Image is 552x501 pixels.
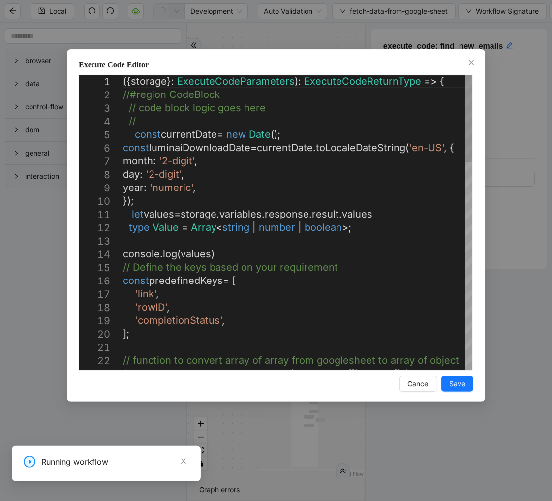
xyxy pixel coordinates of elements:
span: | [252,221,256,233]
span: toLocaleDateString [316,142,405,154]
span: // [129,115,136,127]
div: 14 [79,248,110,261]
span: boolean [305,221,342,233]
span: ({ [123,75,131,87]
div: 20 [79,328,110,341]
span: year [123,182,144,193]
span: // code block logic goes here [129,102,266,114]
span: { [450,142,454,154]
span: variables [219,208,262,220]
span: . [309,208,312,220]
span: . [160,248,163,260]
span: { [440,75,444,87]
span: >; [342,221,351,233]
span: month [123,155,153,167]
span: Cancel [407,378,429,389]
span: : [140,168,143,180]
span: storage [181,208,216,220]
span: = [217,128,223,140]
span: = [250,142,257,154]
span: '2-digit' [146,168,181,180]
span: object [365,368,394,379]
span: , [444,142,447,154]
span: '2-digit' [159,155,194,167]
span: function [123,368,161,379]
span: (); [271,128,280,140]
div: 16 [79,275,110,288]
span: , [156,288,159,300]
button: Save [441,376,473,392]
span: []): [348,368,362,379]
div: 1 [79,75,110,89]
div: 19 [79,314,110,328]
span: //#region CodeBlock [123,89,220,100]
span: predefinedKeys [149,275,223,286]
span: . [339,208,342,220]
span: }); [123,195,134,207]
span: close [180,458,187,465]
span: ) [211,248,215,260]
button: Cancel [399,376,437,392]
span: result [312,208,339,220]
span: const [123,142,149,154]
span: = [223,275,229,286]
span: , [181,168,184,180]
span: [ [232,275,236,286]
span: luminaiDownloadDate [149,142,250,154]
span: 'en-US' [409,142,444,154]
span: { [403,368,408,379]
span: Value [153,221,179,233]
span: : [144,182,147,193]
span: 'rowID' [135,301,167,313]
div: 18 [79,301,110,314]
div: 3 [79,102,110,115]
span: const [135,128,161,140]
span: console [123,248,160,260]
div: 21 [79,341,110,354]
span: day [123,168,140,180]
span: sheet to array of object [349,354,459,366]
div: Running workflow [41,456,189,468]
div: 4 [79,115,110,128]
div: 2 [79,89,110,102]
span: close [467,59,475,66]
div: 5 [79,128,110,142]
span: values [144,208,174,220]
div: Execute Code Editor [79,59,473,71]
span: // Define the keys based on your requirement [123,261,338,273]
span: ExecuteCodeReturnType [304,75,421,87]
div: 10 [79,195,110,208]
span: new [226,128,246,140]
span: , [167,301,170,313]
span: => [424,75,437,87]
span: . [262,208,265,220]
div: 12 [79,221,110,235]
span: play-circle [24,456,35,468]
div: 8 [79,168,110,182]
span: 'completionStatus' [135,314,222,326]
span: Array [191,221,216,233]
span: }: [167,75,174,87]
div: 23 [79,368,110,381]
div: 7 [79,155,110,168]
span: ( [177,248,181,260]
div: 22 [79,354,110,368]
span: let [132,208,144,220]
span: ): [295,75,301,87]
span: ExecuteCodeParameters [177,75,295,87]
span: , [194,155,197,167]
span: < [216,221,222,233]
span: currentDate [257,142,313,154]
span: = [174,208,181,220]
span: rows [293,368,316,379]
span: string [222,221,249,233]
div: 6 [79,142,110,155]
span: . [216,208,219,220]
div: 9 [79,182,110,195]
span: convertRowsToObjectArray [161,368,290,379]
span: , [193,182,196,193]
div: 11 [79,208,110,221]
span: const [123,275,149,286]
span: number [259,221,295,233]
span: 'link' [135,288,156,300]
